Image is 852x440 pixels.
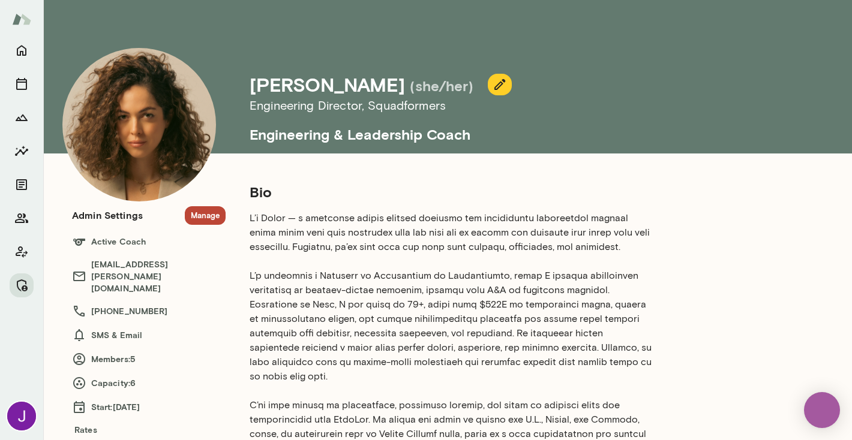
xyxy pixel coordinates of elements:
[72,208,143,222] h6: Admin Settings
[10,106,34,129] button: Growth Plan
[72,304,226,318] h6: [PHONE_NUMBER]
[62,48,216,201] img: Najla Elmachtoub
[410,76,473,95] h5: (she/her)
[10,38,34,62] button: Home
[72,376,226,390] h6: Capacity: 6
[250,115,768,144] h5: Engineering & Leadership Coach
[10,273,34,297] button: Manage
[72,328,226,342] h6: SMS & Email
[72,424,226,436] h6: Rates
[10,173,34,197] button: Documents
[72,258,226,294] h6: [EMAIL_ADDRESS][PERSON_NAME][DOMAIN_NAME]
[185,206,226,225] button: Manage
[10,72,34,96] button: Sessions
[250,73,405,96] h4: [PERSON_NAME]
[10,139,34,163] button: Insights
[10,240,34,264] button: Client app
[72,352,226,366] h6: Members: 5
[10,206,34,230] button: Members
[12,8,31,31] img: Mento
[250,182,653,201] h5: Bio
[7,402,36,430] img: Jocelyn Grodin
[72,400,226,414] h6: Start: [DATE]
[72,234,226,249] h6: Active Coach
[250,96,768,115] h6: Engineering Director , Squadformers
